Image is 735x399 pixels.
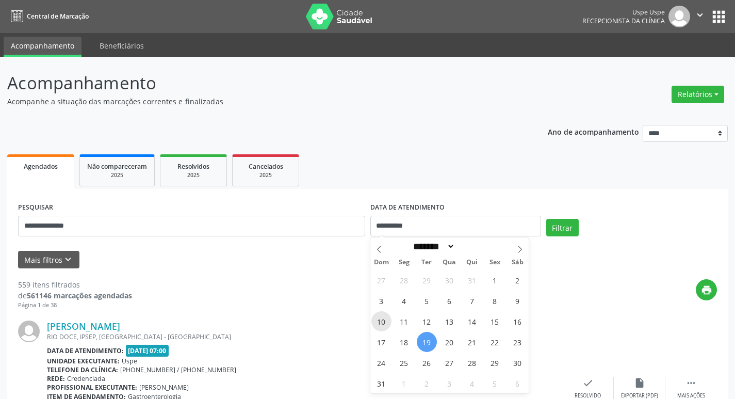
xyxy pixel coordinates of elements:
[87,171,147,179] div: 2025
[24,162,58,171] span: Agendados
[7,96,512,107] p: Acompanhe a situação das marcações correntes e finalizadas
[47,383,137,392] b: Profissional executante:
[690,6,710,27] button: 
[417,353,437,373] span: Agosto 26, 2025
[122,357,137,365] span: Uspe
[508,353,528,373] span: Agosto 30, 2025
[462,311,482,331] span: Agosto 14, 2025
[438,259,461,266] span: Qua
[67,374,105,383] span: Credenciada
[417,291,437,311] span: Agosto 5, 2025
[694,9,706,21] i: 
[685,377,697,389] i: 
[461,259,483,266] span: Qui
[371,291,391,311] span: Agosto 3, 2025
[462,332,482,352] span: Agosto 21, 2025
[120,365,236,374] span: [PHONE_NUMBER] / [PHONE_NUMBER]
[92,37,151,55] a: Beneficiários
[139,383,189,392] span: [PERSON_NAME]
[126,345,169,357] span: [DATE] 07:00
[582,377,594,389] i: check
[508,291,528,311] span: Agosto 9, 2025
[506,259,529,266] span: Sáb
[668,6,690,27] img: img
[240,171,291,179] div: 2025
[548,125,639,138] p: Ano de acompanhamento
[634,377,645,389] i: insert_drive_file
[439,332,460,352] span: Agosto 20, 2025
[417,311,437,331] span: Agosto 12, 2025
[177,162,209,171] span: Resolvidos
[546,219,579,236] button: Filtrar
[371,373,391,393] span: Agosto 31, 2025
[47,357,120,365] b: Unidade executante:
[47,374,65,383] b: Rede:
[415,259,438,266] span: Ter
[371,353,391,373] span: Agosto 24, 2025
[18,251,79,269] button: Mais filtroskeyboard_arrow_down
[483,259,506,266] span: Sex
[370,200,445,216] label: DATA DE ATENDIMENTO
[168,171,219,179] div: 2025
[439,291,460,311] span: Agosto 6, 2025
[582,17,665,25] span: Recepcionista da clínica
[696,279,717,300] button: print
[47,321,120,332] a: [PERSON_NAME]
[455,241,489,252] input: Year
[62,254,74,265] i: keyboard_arrow_down
[393,259,415,266] span: Seg
[249,162,283,171] span: Cancelados
[47,346,124,355] b: Data de atendimento:
[394,270,414,290] span: Julho 28, 2025
[508,311,528,331] span: Agosto 16, 2025
[462,291,482,311] span: Agosto 7, 2025
[7,8,89,25] a: Central de Marcação
[394,291,414,311] span: Agosto 4, 2025
[18,290,132,301] div: de
[371,332,391,352] span: Agosto 17, 2025
[582,8,665,17] div: Uspe Uspe
[485,373,505,393] span: Setembro 5, 2025
[394,373,414,393] span: Setembro 1, 2025
[370,259,393,266] span: Dom
[394,311,414,331] span: Agosto 11, 2025
[485,353,505,373] span: Agosto 29, 2025
[18,301,132,310] div: Página 1 de 38
[508,373,528,393] span: Setembro 6, 2025
[462,353,482,373] span: Agosto 28, 2025
[4,37,81,57] a: Acompanhamento
[485,311,505,331] span: Agosto 15, 2025
[672,86,724,103] button: Relatórios
[47,365,118,374] b: Telefone da clínica:
[462,270,482,290] span: Julho 31, 2025
[47,332,562,341] div: RIO DOCE, IPSEP, [GEOGRAPHIC_DATA] - [GEOGRAPHIC_DATA]
[7,70,512,96] p: Acompanhamento
[485,332,505,352] span: Agosto 22, 2025
[508,270,528,290] span: Agosto 2, 2025
[462,373,482,393] span: Setembro 4, 2025
[18,279,132,290] div: 559 itens filtrados
[410,241,455,252] select: Month
[18,321,40,342] img: img
[27,12,89,21] span: Central de Marcação
[439,353,460,373] span: Agosto 27, 2025
[394,332,414,352] span: Agosto 18, 2025
[485,270,505,290] span: Agosto 1, 2025
[371,270,391,290] span: Julho 27, 2025
[417,332,437,352] span: Agosto 19, 2025
[508,332,528,352] span: Agosto 23, 2025
[417,270,437,290] span: Julho 29, 2025
[701,284,712,296] i: print
[485,291,505,311] span: Agosto 8, 2025
[417,373,437,393] span: Setembro 2, 2025
[371,311,391,331] span: Agosto 10, 2025
[18,200,53,216] label: PESQUISAR
[439,270,460,290] span: Julho 30, 2025
[439,373,460,393] span: Setembro 3, 2025
[710,8,728,26] button: apps
[439,311,460,331] span: Agosto 13, 2025
[87,162,147,171] span: Não compareceram
[394,353,414,373] span: Agosto 25, 2025
[27,291,132,300] strong: 561146 marcações agendadas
